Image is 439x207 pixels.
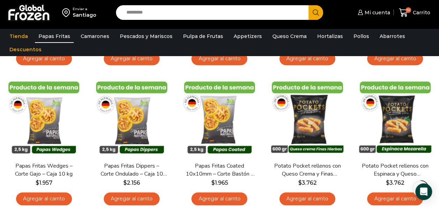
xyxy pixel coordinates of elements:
[35,30,74,43] a: Papas Fritas
[9,162,79,178] a: Papas Fritas Wedges – Corte Gajo – Caja 10 kg
[415,183,432,200] div: Open Intercom Messenger
[97,162,166,178] a: Papas Fritas Dippers – Corte Ondulado – Caja 10 kg
[350,30,373,43] a: Pollos
[191,52,247,65] a: Agregar al carrito: “Papas Fritas Crinkle - Corte Acordeón - Caja 10 kg”
[405,7,411,13] span: 92
[356,6,390,20] a: Mi cuenta
[123,179,140,186] bdi: 2.156
[386,179,389,186] span: $
[104,192,160,205] a: Agregar al carrito: “Papas Fritas Dippers - Corte Ondulado - Caja 10 kg”
[386,179,404,186] bdi: 3.762
[367,192,423,205] a: Agregar al carrito: “Potato Pocket rellenos con Espinaca y Queso Mozzarella - Caja 8.4 kg”
[6,30,31,43] a: Tienda
[298,179,301,186] span: $
[191,192,247,205] a: Agregar al carrito: “Papas Fritas Coated 10x10mm - Corte Bastón - Caja 10 kg”
[77,30,113,43] a: Camarones
[116,30,176,43] a: Pescados y Mariscos
[376,30,409,43] a: Abarrotes
[272,162,342,178] a: Potato Pocket rellenos con Queso Crema y Finas Hierbas – Caja 8.4 kg
[36,179,39,186] span: $
[314,30,346,43] a: Hortalizas
[363,9,390,16] span: Mi cuenta
[104,52,160,65] a: Agregar al carrito: “Papas Fritas 7x7mm - Corte Bastón - Caja 10 kg”
[269,30,310,43] a: Queso Crema
[36,179,52,186] bdi: 1.957
[211,179,214,186] span: $
[211,179,228,186] bdi: 1.965
[411,9,430,16] span: Carrito
[279,192,335,205] a: Agregar al carrito: “Potato Pocket rellenos con Queso Crema y Finas Hierbas - Caja 8.4 kg”
[16,52,72,65] a: Agregar al carrito: “Papas Fritas 13x13mm - Formato 2,5 kg - Caja 10 kg”
[367,52,423,65] a: Agregar al carrito: “Papas Fritas 13x13mm - Formato 1 kg - Caja 10 kg”
[360,162,430,178] a: Potato Pocket rellenos con Espinaca y Queso Mozzarella – Caja 8.4 kg
[298,179,316,186] bdi: 3.762
[308,5,323,20] button: Search button
[16,192,72,205] a: Agregar al carrito: “Papas Fritas Wedges – Corte Gajo - Caja 10 kg”
[185,162,254,178] a: Papas Fritas Coated 10x10mm – Corte Bastón – Caja 10 kg
[279,52,335,65] a: Agregar al carrito: “Papas Fritas 10x10mm - Corte Bastón - Caja 10 kg”
[397,5,432,21] a: 92 Carrito
[6,43,45,56] a: Descuentos
[123,179,127,186] span: $
[73,11,96,18] div: Santiago
[230,30,265,43] a: Appetizers
[180,30,227,43] a: Pulpa de Frutas
[62,7,73,18] img: address-field-icon.svg
[73,7,96,11] div: Enviar a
